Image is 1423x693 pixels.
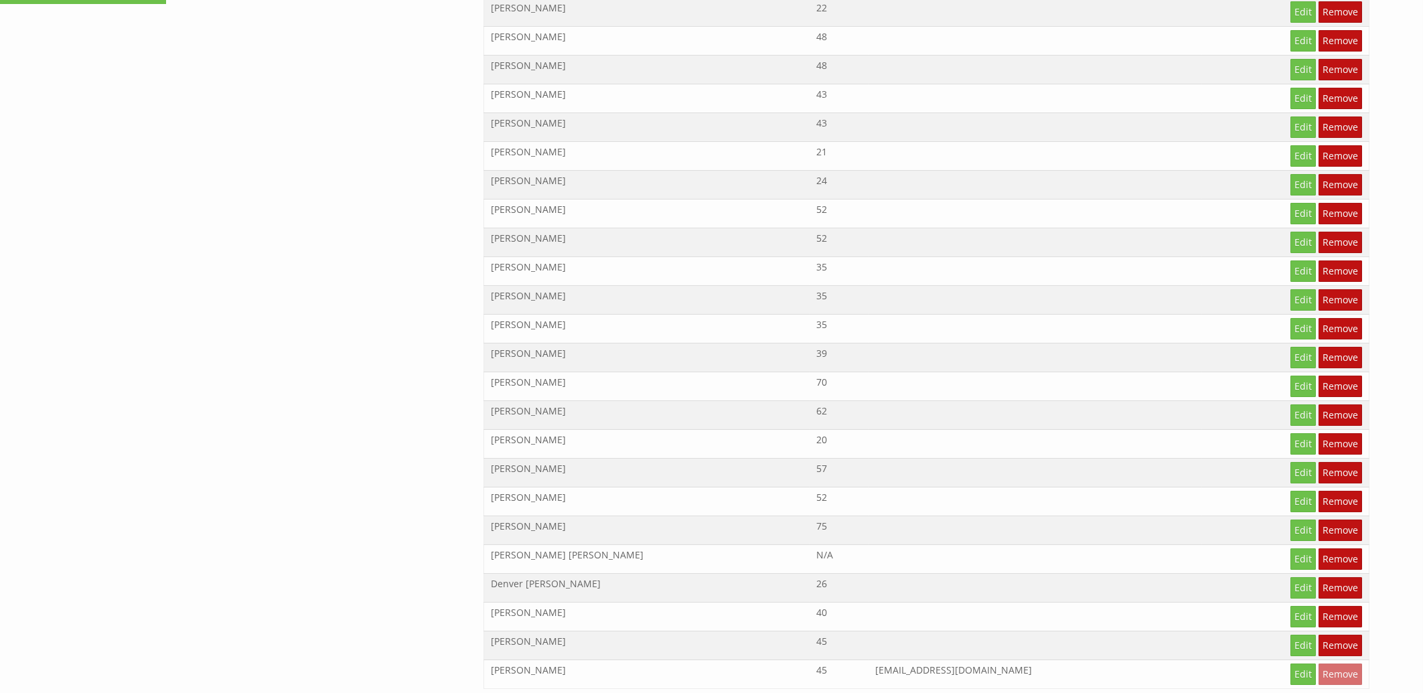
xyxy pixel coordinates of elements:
[1319,145,1362,167] a: Remove
[1290,606,1316,627] a: Edit
[1290,318,1316,339] a: Edit
[483,372,810,400] td: [PERSON_NAME]
[810,516,869,544] td: 75
[1319,376,1362,397] a: Remove
[1319,635,1362,656] a: Remove
[1290,117,1316,138] a: Edit
[810,400,869,429] td: 62
[483,631,810,660] td: [PERSON_NAME]
[1319,347,1362,368] a: Remove
[810,26,869,55] td: 48
[810,573,869,602] td: 26
[1290,203,1316,224] a: Edit
[1290,577,1316,599] a: Edit
[810,84,869,112] td: 43
[483,112,810,141] td: [PERSON_NAME]
[1290,548,1316,570] a: Edit
[810,631,869,660] td: 45
[810,285,869,314] td: 35
[1319,462,1362,483] a: Remove
[483,228,810,256] td: [PERSON_NAME]
[483,544,810,573] td: [PERSON_NAME] [PERSON_NAME]
[1290,664,1316,685] a: Edit
[1290,145,1316,167] a: Edit
[1290,1,1316,23] a: Edit
[810,458,869,487] td: 57
[483,170,810,199] td: [PERSON_NAME]
[1290,347,1316,368] a: Edit
[483,429,810,458] td: [PERSON_NAME]
[1319,88,1362,109] a: Remove
[483,199,810,228] td: [PERSON_NAME]
[1319,606,1362,627] a: Remove
[1319,404,1362,426] a: Remove
[1319,289,1362,311] a: Remove
[483,343,810,372] td: [PERSON_NAME]
[1319,577,1362,599] a: Remove
[810,429,869,458] td: 20
[483,458,810,487] td: [PERSON_NAME]
[810,55,869,84] td: 48
[1290,260,1316,282] a: Edit
[810,660,869,688] td: 45
[1290,462,1316,483] a: Edit
[810,141,869,170] td: 21
[1319,232,1362,253] a: Remove
[1290,30,1316,52] a: Edit
[1319,117,1362,138] a: Remove
[810,343,869,372] td: 39
[810,112,869,141] td: 43
[1290,376,1316,397] a: Edit
[810,228,869,256] td: 52
[483,285,810,314] td: [PERSON_NAME]
[869,660,1202,688] td: [EMAIL_ADDRESS][DOMAIN_NAME]
[810,314,869,343] td: 35
[810,487,869,516] td: 52
[1290,433,1316,455] a: Edit
[1319,491,1362,512] a: Remove
[810,544,869,573] td: N/A
[1319,318,1362,339] a: Remove
[1290,491,1316,512] a: Edit
[1319,548,1362,570] a: Remove
[483,400,810,429] td: [PERSON_NAME]
[1319,1,1362,23] a: Remove
[1319,520,1362,541] a: Remove
[483,516,810,544] td: [PERSON_NAME]
[483,487,810,516] td: [PERSON_NAME]
[1319,59,1362,80] a: Remove
[1319,174,1362,196] a: Remove
[483,602,810,631] td: [PERSON_NAME]
[1290,88,1316,109] a: Edit
[483,256,810,285] td: [PERSON_NAME]
[1319,433,1362,455] a: Remove
[810,170,869,199] td: 24
[1290,232,1316,253] a: Edit
[1319,260,1362,282] a: Remove
[1290,59,1316,80] a: Edit
[810,256,869,285] td: 35
[810,199,869,228] td: 52
[1319,203,1362,224] a: Remove
[1290,174,1316,196] a: Edit
[483,84,810,112] td: [PERSON_NAME]
[1290,635,1316,656] a: Edit
[483,55,810,84] td: [PERSON_NAME]
[810,602,869,631] td: 40
[810,372,869,400] td: 70
[483,660,810,688] td: [PERSON_NAME]
[483,573,810,602] td: Denver [PERSON_NAME]
[1290,289,1316,311] a: Edit
[1319,30,1362,52] a: Remove
[1290,520,1316,541] a: Edit
[1290,404,1316,426] a: Edit
[483,141,810,170] td: [PERSON_NAME]
[483,26,810,55] td: [PERSON_NAME]
[1319,664,1362,685] a: Remove
[483,314,810,343] td: [PERSON_NAME]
